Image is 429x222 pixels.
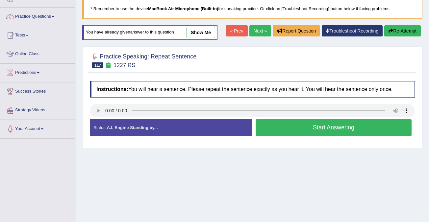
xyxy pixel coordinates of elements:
a: Success Stories [0,82,75,99]
button: Start Answering [256,119,412,136]
button: Re-Attempt [384,25,421,36]
a: Your Account [0,120,75,136]
a: Troubleshoot Recording [322,25,383,36]
b: MacBook Air Microphone (Built-in) [148,6,218,11]
span: 117 [92,62,103,68]
small: 1227 RS [114,62,135,68]
a: Next » [249,25,271,36]
a: Predictions [0,64,75,80]
a: Practice Questions [0,8,75,24]
button: Report Question [273,25,320,36]
div: Status: [90,119,252,136]
b: Instructions: [96,86,128,92]
h4: You will hear a sentence. Please repeat the sentence exactly as you hear it. You will hear the se... [90,81,415,98]
a: Strategy Videos [0,101,75,118]
h2: Practice Speaking: Repeat Sentence [90,52,196,68]
a: « Prev [226,25,247,36]
a: show me [187,27,215,38]
strong: A.I. Engine Standing by... [107,125,158,130]
small: Exam occurring question [105,62,112,69]
a: Tests [0,26,75,43]
a: Online Class [0,45,75,61]
div: You have already given answer to this question [82,25,217,40]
